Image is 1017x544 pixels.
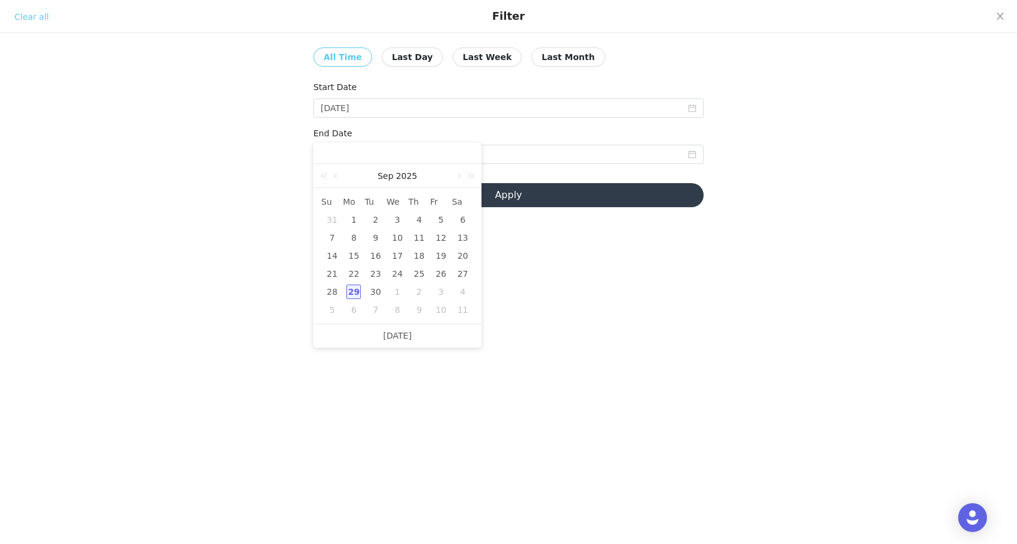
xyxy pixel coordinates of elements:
td: September 17, 2025 [387,247,408,265]
td: October 3, 2025 [430,283,451,301]
td: October 2, 2025 [408,283,430,301]
button: Apply [313,183,704,207]
div: 6 [456,213,470,227]
div: 14 [325,249,339,263]
td: September 30, 2025 [365,283,387,301]
button: Last Week [453,47,522,67]
div: 25 [412,267,426,281]
th: Fri [430,193,451,211]
div: 7 [369,303,383,317]
a: Next year (Control + right) [461,164,477,188]
td: September 28, 2025 [321,283,343,301]
td: September 15, 2025 [343,247,364,265]
td: October 9, 2025 [408,301,430,319]
a: Last year (Control + left) [318,164,334,188]
div: 27 [456,267,470,281]
a: Previous month (PageUp) [331,164,342,188]
td: October 11, 2025 [452,301,474,319]
div: 10 [390,231,405,245]
td: September 12, 2025 [430,229,451,247]
div: 13 [456,231,470,245]
i: icon: close [995,11,1005,21]
td: October 8, 2025 [387,301,408,319]
a: Sep [376,164,394,188]
td: September 18, 2025 [408,247,430,265]
th: Wed [387,193,408,211]
span: Su [321,196,343,207]
td: September 7, 2025 [321,229,343,247]
div: 4 [412,213,426,227]
td: September 8, 2025 [343,229,364,247]
div: 3 [434,285,448,299]
td: September 11, 2025 [408,229,430,247]
th: Sat [452,193,474,211]
a: [DATE] [383,324,411,347]
td: September 29, 2025 [343,283,364,301]
button: Last Day [382,47,443,67]
td: September 10, 2025 [387,229,408,247]
div: 4 [456,285,470,299]
span: Mo [343,196,364,207]
td: September 24, 2025 [387,265,408,283]
td: October 6, 2025 [343,301,364,319]
div: 11 [456,303,470,317]
div: 17 [390,249,405,263]
div: 1 [346,213,361,227]
div: 18 [412,249,426,263]
td: September 1, 2025 [343,211,364,229]
th: Tue [365,193,387,211]
td: September 25, 2025 [408,265,430,283]
div: 19 [434,249,448,263]
div: Open Intercom Messenger [958,503,987,532]
label: Start Date [313,82,357,92]
a: Next month (PageDown) [453,164,463,188]
div: 10 [434,303,448,317]
td: October 4, 2025 [452,283,474,301]
span: We [387,196,408,207]
td: September 19, 2025 [430,247,451,265]
button: Last Month [531,47,605,67]
div: 31 [325,213,339,227]
div: 30 [369,285,383,299]
div: 9 [412,303,426,317]
td: September 5, 2025 [430,211,451,229]
td: September 6, 2025 [452,211,474,229]
td: October 10, 2025 [430,301,451,319]
i: icon: calendar [688,150,696,159]
td: September 22, 2025 [343,265,364,283]
div: 12 [434,231,448,245]
div: 5 [325,303,339,317]
a: 2025 [394,164,418,188]
label: End Date [313,128,352,138]
div: 7 [325,231,339,245]
td: October 5, 2025 [321,301,343,319]
td: September 9, 2025 [365,229,387,247]
div: 22 [346,267,361,281]
div: 9 [369,231,383,245]
div: 16 [369,249,383,263]
div: 15 [346,249,361,263]
td: September 20, 2025 [452,247,474,265]
td: September 23, 2025 [365,265,387,283]
div: 2 [369,213,383,227]
i: icon: calendar [688,104,696,112]
td: September 2, 2025 [365,211,387,229]
div: Clear all [14,11,49,23]
div: 11 [412,231,426,245]
div: 26 [434,267,448,281]
div: 23 [369,267,383,281]
td: September 4, 2025 [408,211,430,229]
span: Fr [430,196,451,207]
div: 8 [390,303,405,317]
div: 24 [390,267,405,281]
div: 21 [325,267,339,281]
div: 3 [390,213,405,227]
span: Tu [365,196,387,207]
span: Sa [452,196,474,207]
td: September 26, 2025 [430,265,451,283]
th: Mon [343,193,364,211]
td: October 1, 2025 [387,283,408,301]
td: September 3, 2025 [387,211,408,229]
span: Th [408,196,430,207]
div: 6 [346,303,361,317]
